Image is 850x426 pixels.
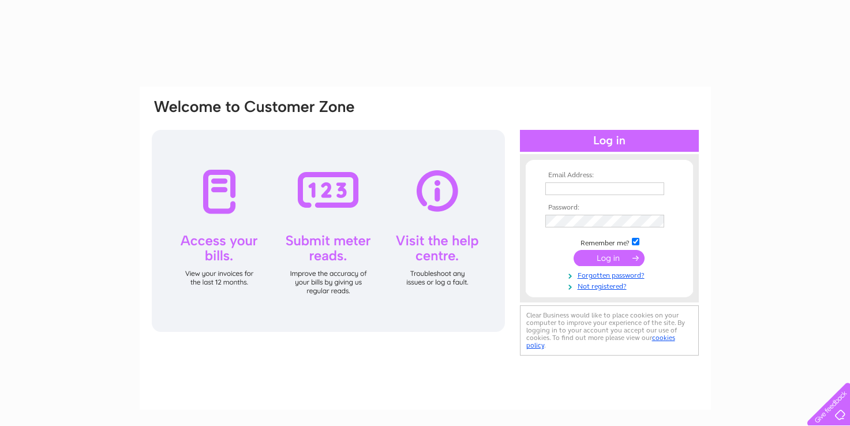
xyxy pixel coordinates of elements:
[574,250,645,266] input: Submit
[545,269,676,280] a: Forgotten password?
[526,334,675,349] a: cookies policy
[545,280,676,291] a: Not registered?
[542,236,676,248] td: Remember me?
[520,305,699,356] div: Clear Business would like to place cookies on your computer to improve your experience of the sit...
[542,171,676,180] th: Email Address:
[542,204,676,212] th: Password:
